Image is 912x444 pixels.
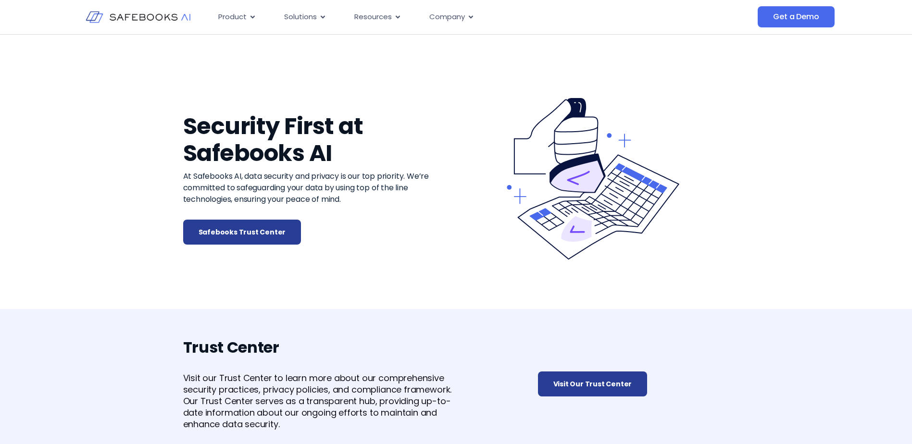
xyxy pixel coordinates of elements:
[538,371,648,396] a: Visit Our Trust Center
[773,12,819,22] span: Get a Demo
[211,8,662,26] div: Menu Toggle
[429,12,465,23] span: Company
[183,220,301,245] a: Safebooks Trust Center
[284,12,317,23] span: Solutions
[354,12,392,23] span: Resources
[505,91,680,266] img: Safebooks Security 2
[183,338,456,357] h3: Trust Center
[183,372,456,430] p: Visit our Trust Center to learn more about our comprehensive security practices, privacy policies...
[183,113,456,167] h2: Security First at Safebooks AI
[218,12,247,23] span: Product
[553,379,632,389] span: Visit Our Trust Center
[183,171,456,205] p: At Safebooks AI, data security and privacy is our top priority. We’re committed to safeguarding y...
[211,8,662,26] nav: Menu
[758,6,834,27] a: Get a Demo
[199,227,286,237] span: Safebooks Trust Center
